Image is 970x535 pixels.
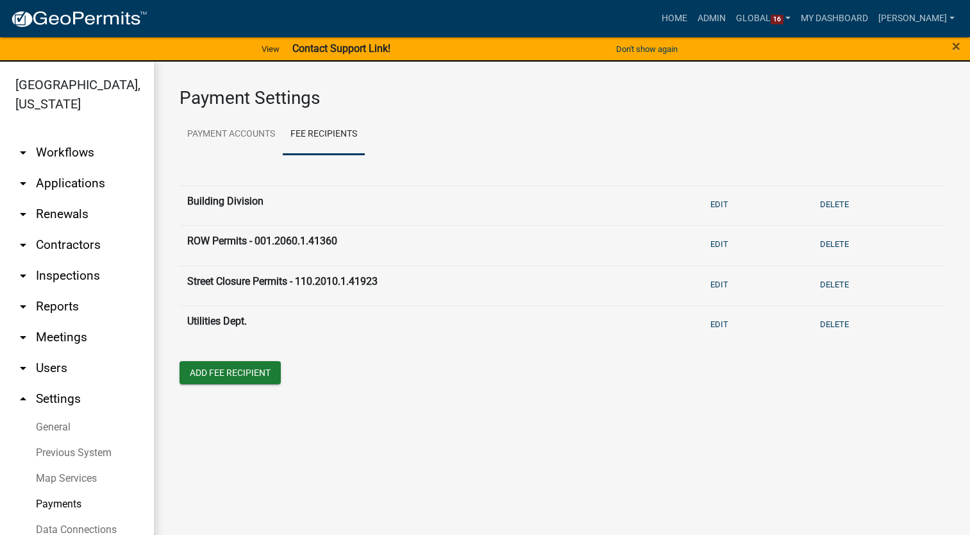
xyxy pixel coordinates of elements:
[815,194,854,215] button: Delete
[180,87,944,109] h3: Payment Settings
[180,306,698,346] th: Utilities Dept.
[656,6,692,31] a: Home
[873,6,960,31] a: [PERSON_NAME]
[180,114,283,155] a: Payment Accounts
[952,38,960,54] button: Close
[283,114,365,155] a: Fee Recipients
[15,330,31,345] i: arrow_drop_down
[15,237,31,253] i: arrow_drop_down
[256,38,285,60] a: View
[180,266,698,306] th: Street Closure Permits - 110.2010.1.41923
[815,274,854,295] button: Delete
[705,314,733,335] button: Edit
[15,268,31,284] i: arrow_drop_down
[611,38,683,60] button: Don't show again
[180,185,698,226] th: Building Division
[15,391,31,407] i: arrow_drop_up
[815,234,854,255] button: Delete
[692,6,731,31] a: Admin
[180,361,281,384] button: Add Fee Recipient
[771,15,783,25] span: 16
[15,207,31,222] i: arrow_drop_down
[731,6,796,31] a: Global16
[15,299,31,314] i: arrow_drop_down
[15,176,31,191] i: arrow_drop_down
[796,6,873,31] a: My Dashboard
[815,314,854,335] button: Delete
[15,145,31,160] i: arrow_drop_down
[15,361,31,376] i: arrow_drop_down
[705,234,733,255] button: Edit
[952,37,960,55] span: ×
[292,42,390,55] strong: Contact Support Link!
[180,226,698,266] th: ROW Permits - 001.2060.1.41360
[705,194,733,215] button: Edit
[705,274,733,295] button: Edit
